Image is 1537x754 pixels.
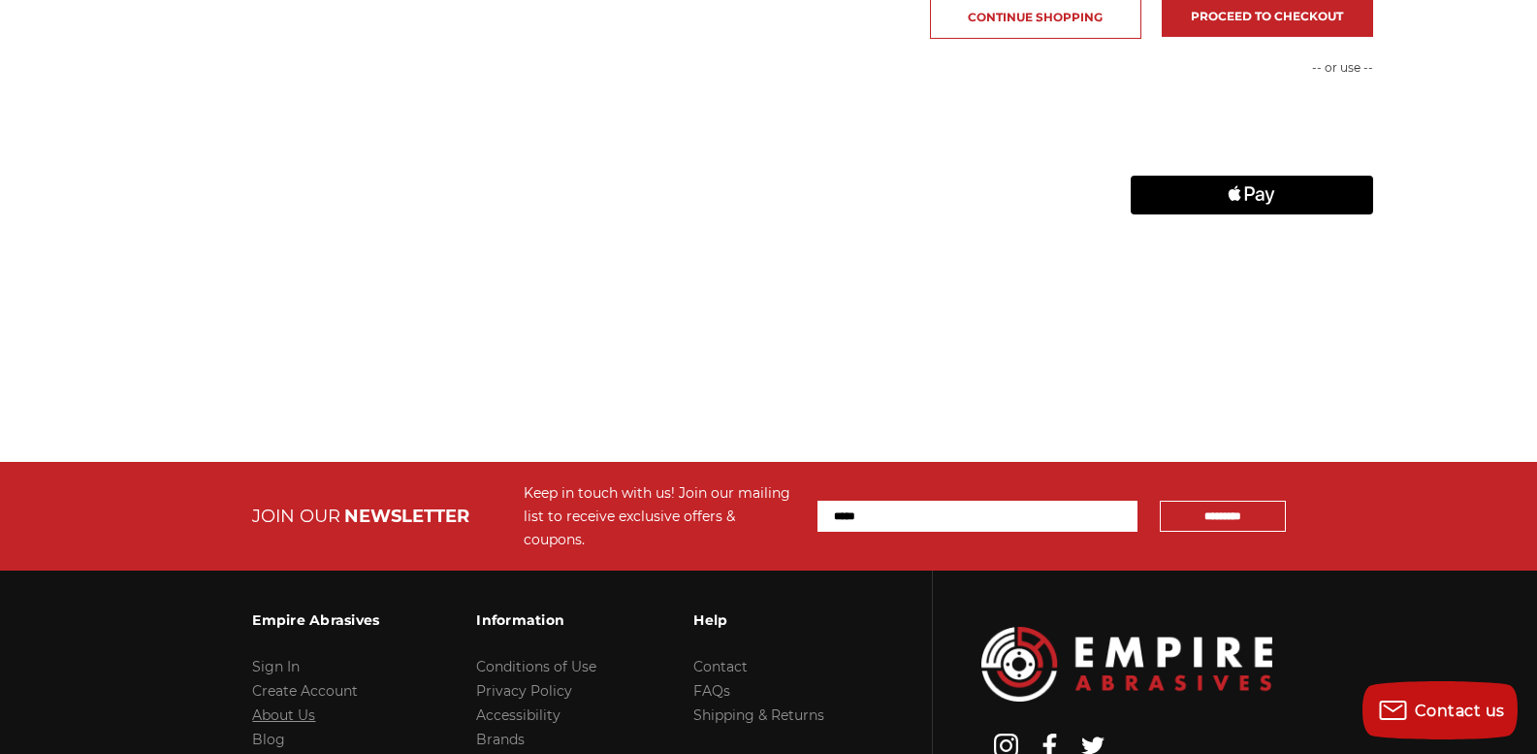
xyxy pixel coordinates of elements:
iframe: PayPal-paylater [1131,127,1373,166]
span: JOIN OUR [252,506,340,527]
div: Keep in touch with us! Join our mailing list to receive exclusive offers & coupons. [524,481,798,551]
img: Empire Abrasives Logo Image [981,627,1272,702]
a: Shipping & Returns [693,706,824,724]
a: About Us [252,706,315,724]
h3: Information [476,600,596,640]
h3: Help [693,600,824,640]
a: FAQs [693,682,730,700]
a: Conditions of Use [476,658,596,675]
a: Create Account [252,682,358,700]
span: Contact us [1415,702,1505,720]
h3: Empire Abrasives [252,600,379,640]
a: Sign In [252,658,300,675]
button: Contact us [1362,681,1518,739]
a: Brands [476,731,525,748]
a: Privacy Policy [476,682,572,700]
a: Contact [693,658,748,675]
a: Accessibility [476,706,560,724]
p: -- or use -- [1131,59,1373,77]
a: Blog [252,731,285,748]
span: NEWSLETTER [344,506,469,527]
